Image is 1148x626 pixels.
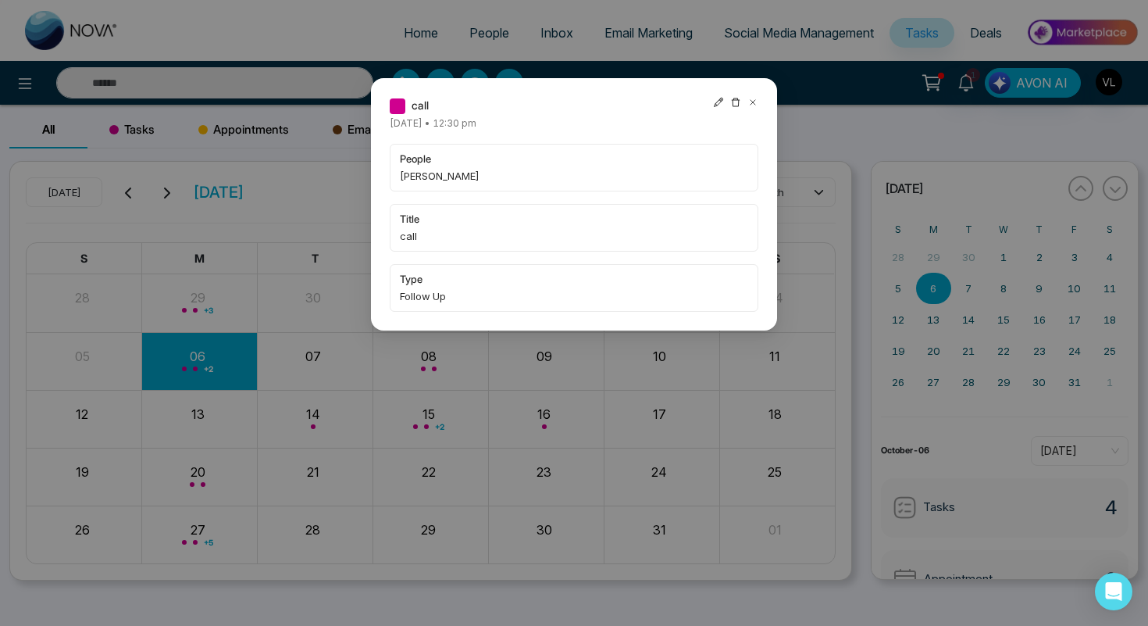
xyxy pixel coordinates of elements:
span: call [400,228,748,244]
span: [DATE] • 12:30 pm [390,117,476,129]
div: Open Intercom Messenger [1095,573,1132,610]
span: title [400,211,748,227]
span: [PERSON_NAME] [400,168,748,184]
span: type [400,271,748,287]
span: Follow Up [400,288,748,304]
span: people [400,151,748,166]
span: call [412,97,429,114]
